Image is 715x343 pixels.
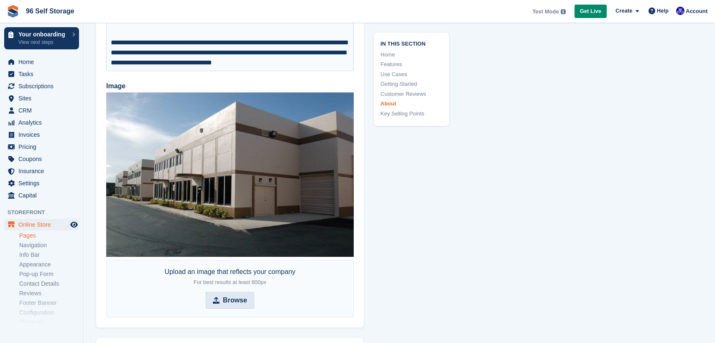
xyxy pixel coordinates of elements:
a: Reviews [19,289,79,297]
span: Storefront [8,208,83,217]
a: menu [4,56,79,68]
span: For best results at least 800px [194,279,266,285]
span: Coupons [18,153,69,165]
a: menu [4,153,79,165]
span: Sites [18,92,69,104]
span: Online Store [18,219,69,230]
a: menu [4,177,79,189]
span: Account [686,7,707,15]
div: Upload an image that reflects your company [164,267,295,287]
a: menu [4,165,79,177]
span: Pricing [18,141,69,153]
span: Invoices [18,129,69,141]
a: Pages [19,232,79,240]
label: Image [106,81,354,91]
span: Test Mode [532,8,559,16]
span: Create [615,7,632,15]
a: Appearance [19,261,79,269]
a: Features [380,60,442,69]
a: Pop-up Form [19,270,79,278]
a: menu [4,105,79,116]
a: menu [4,219,79,230]
img: Jem Plester [676,7,684,15]
a: menu [4,80,79,92]
strong: Browse [223,295,247,305]
a: Your onboarding View next steps [4,27,79,49]
a: 96 Self Storage [23,4,78,18]
a: Key Selling Points [380,110,442,118]
img: 96%20Self%20Storage-about.jpg [106,92,354,257]
a: menu [4,92,79,104]
a: Contact Details [19,280,79,288]
span: Help [657,7,669,15]
img: icon-info-grey-7440780725fd019a000dd9b08b2336e03edf1995a4989e88bcd33f0948082b44.svg [561,9,566,14]
span: Get Live [580,7,601,15]
span: CRM [18,105,69,116]
a: menu [4,68,79,80]
a: Info Bar [19,251,79,259]
a: Use Cases [380,70,442,79]
span: Analytics [18,117,69,128]
a: menu [4,141,79,153]
a: Configuration [19,309,79,317]
a: Preview store [69,220,79,230]
span: Subscriptions [18,80,69,92]
a: Footer Banner [19,299,79,307]
span: Capital [18,189,69,201]
a: Check-in [19,318,79,326]
span: Insurance [18,165,69,177]
p: View next steps [18,38,68,46]
a: About [380,100,442,108]
span: Settings [18,177,69,189]
a: menu [4,189,79,201]
span: Tasks [18,68,69,80]
a: Customer Reviews [380,90,442,98]
p: Your onboarding [18,31,68,37]
span: In this section [380,39,442,47]
a: Navigation [19,241,79,249]
a: Getting Started [380,80,442,88]
a: menu [4,117,79,128]
img: stora-icon-8386f47178a22dfd0bd8f6a31ec36ba5ce8667c1dd55bd0f319d3a0aa187defe.svg [7,5,19,18]
a: Home [380,51,442,59]
a: Get Live [575,5,607,18]
span: Home [18,56,69,68]
a: menu [4,129,79,141]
